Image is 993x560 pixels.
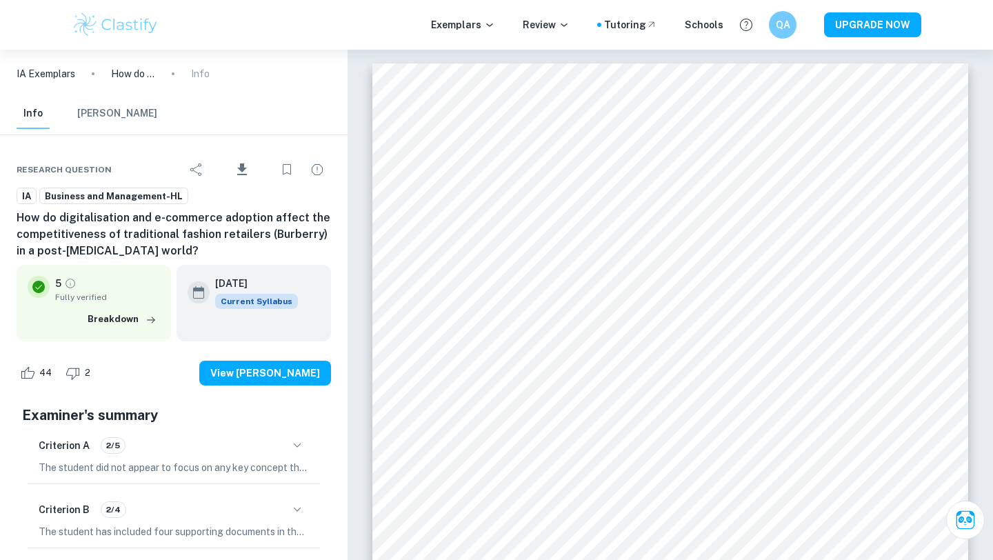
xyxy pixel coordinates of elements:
span: 2/5 [101,439,125,452]
button: QA [769,11,796,39]
h6: [DATE] [215,276,287,291]
a: Business and Management-HL [39,188,188,205]
span: 2/4 [101,503,126,516]
span: Business and Management-HL [40,190,188,203]
h6: Criterion A [39,438,90,453]
div: Dislike [62,362,98,384]
p: How do digitalisation and e-commerce adoption affect the competitiveness of traditional fashion r... [111,66,155,81]
img: Clastify logo [72,11,159,39]
div: Report issue [303,156,331,183]
div: Bookmark [273,156,301,183]
h6: QA [775,17,791,32]
h6: Criterion B [39,502,90,517]
button: Help and Feedback [734,13,758,37]
button: View [PERSON_NAME] [199,361,331,386]
span: 44 [32,366,59,380]
h5: Examiner's summary [22,405,325,426]
a: IA [17,188,37,205]
div: Like [17,362,59,384]
button: Ask Clai [946,501,985,539]
p: Info [191,66,210,81]
p: Review [523,17,570,32]
div: Download [213,152,270,188]
div: Share [183,156,210,183]
p: The student did not appear to focus on any key concept throughout this work, which could have bee... [39,460,309,475]
a: IA Exemplars [17,66,75,81]
span: Current Syllabus [215,294,298,309]
p: The student has included four supporting documents in the work, meeting the requirement of includ... [39,524,309,539]
div: This exemplar is based on the current syllabus. Feel free to refer to it for inspiration/ideas wh... [215,294,298,309]
p: Exemplars [431,17,495,32]
span: Research question [17,163,112,176]
button: Breakdown [84,309,160,330]
p: 5 [55,276,61,291]
a: Grade fully verified [64,277,77,290]
h6: How do digitalisation and e-commerce adoption affect the competitiveness of traditional fashion r... [17,210,331,259]
button: UPGRADE NOW [824,12,921,37]
span: IA [17,190,36,203]
span: 2 [77,366,98,380]
a: Schools [685,17,723,32]
button: [PERSON_NAME] [77,99,157,129]
button: Info [17,99,50,129]
span: Fully verified [55,291,160,303]
a: Tutoring [604,17,657,32]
